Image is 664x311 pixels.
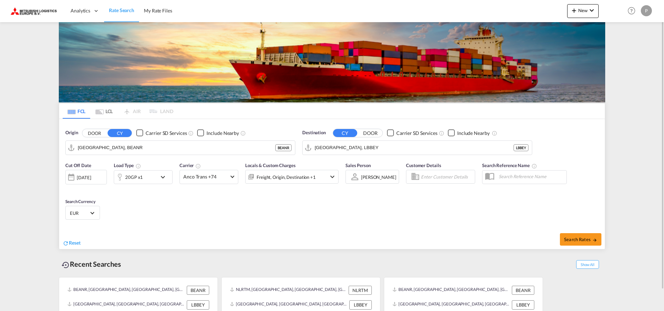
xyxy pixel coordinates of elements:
[65,199,95,204] span: Search Currency
[245,170,339,184] div: Freight Origin Destination Factory Stuffingicon-chevron-down
[62,261,70,269] md-icon: icon-backup-restore
[187,300,209,309] div: LBBEY
[63,240,69,246] md-icon: icon-refresh
[114,170,173,184] div: 20GP x1icon-chevron-down
[195,163,201,169] md-icon: The selected Trucker/Carrierwill be displayed in the rate results If the rates are from another f...
[78,143,275,153] input: Search by Port
[67,286,185,295] div: BEANR, Antwerp, Belgium, Western Europe, Europe
[421,172,473,182] input: Enter Customer Details
[570,6,578,15] md-icon: icon-plus 400-fg
[626,5,637,17] span: Help
[63,103,173,119] md-pagination-wrapper: Use the left and right arrow keys to navigate between tabs
[144,8,172,13] span: My Rate Files
[240,130,246,136] md-icon: Unchecked: Ignores neighbouring ports when fetching rates.Checked : Includes neighbouring ports w...
[59,256,124,272] div: Recent Searches
[206,130,239,137] div: Include Nearby
[396,130,437,137] div: Carrier SD Services
[108,129,132,137] button: CY
[109,7,134,13] span: Rate Search
[187,286,209,295] div: BEANR
[65,170,107,184] div: [DATE]
[65,129,78,136] span: Origin
[393,286,510,295] div: BEANR, Antwerp, Belgium, Western Europe, Europe
[387,129,437,137] md-checkbox: Checkbox No Ink
[65,163,91,168] span: Cut Off Date
[136,163,141,169] md-icon: icon-information-outline
[90,103,118,119] md-tab-item: LCL
[125,172,143,182] div: 20GP x1
[63,103,90,119] md-tab-item: FCL
[349,300,372,309] div: LBBEY
[65,184,71,193] md-datepicker: Select
[136,129,187,137] md-checkbox: Checkbox No Ink
[230,286,347,295] div: NLRTM, Rotterdam, Netherlands, Western Europe, Europe
[588,6,596,15] md-icon: icon-chevron-down
[333,129,357,137] button: CY
[457,130,490,137] div: Include Nearby
[495,171,566,182] input: Search Reference Name
[146,130,187,137] div: Carrier SD Services
[230,300,348,309] div: LBBEY, Beirut, Lebanon, Levante, Middle East
[532,163,537,169] md-icon: Your search will be saved by the below given name
[406,163,441,168] span: Customer Details
[82,129,107,137] button: DOOR
[67,300,185,309] div: LBBEY, Beirut, Lebanon, Levante, Middle East
[179,163,201,168] span: Carrier
[514,144,528,151] div: LBBEY
[512,286,534,295] div: BEANR
[69,208,96,218] md-select: Select Currency: € EUREuro
[183,173,228,180] span: Anco Trans +74
[626,5,641,17] div: Help
[70,210,89,216] span: EUR
[302,129,326,136] span: Destination
[315,143,514,153] input: Search by Port
[641,5,652,16] div: P
[576,260,599,269] span: Show All
[512,300,534,309] div: LBBEY
[564,237,597,242] span: Search Rates
[77,174,91,181] div: [DATE]
[188,130,194,136] md-icon: Unchecked: Search for CY (Container Yard) services for all selected carriers.Checked : Search for...
[361,174,396,180] div: [PERSON_NAME]
[360,172,397,182] md-select: Sales Person: Patrick May
[59,119,605,249] div: Origin DOOR CY Checkbox No InkUnchecked: Search for CY (Container Yard) services for all selected...
[257,172,316,182] div: Freight Origin Destination Factory Stuffing
[570,8,596,13] span: New
[345,163,371,168] span: Sales Person
[358,129,382,137] button: DOOR
[66,141,295,155] md-input-container: Antwerp, BEANR
[71,7,90,14] span: Analytics
[492,130,497,136] md-icon: Unchecked: Ignores neighbouring ports when fetching rates.Checked : Includes neighbouring ports w...
[439,130,444,136] md-icon: Unchecked: Search for CY (Container Yard) services for all selected carriers.Checked : Search for...
[245,163,296,168] span: Locals & Custom Charges
[448,129,490,137] md-checkbox: Checkbox No Ink
[69,240,81,246] span: Reset
[560,233,601,246] button: Search Ratesicon-arrow-right
[275,144,292,151] div: BEANR
[63,239,81,247] div: icon-refreshReset
[567,4,599,18] button: icon-plus 400-fgNewicon-chevron-down
[303,141,532,155] md-input-container: Beirut, LBBEY
[197,129,239,137] md-checkbox: Checkbox No Ink
[482,163,537,168] span: Search Reference Name
[114,163,141,168] span: Load Type
[393,300,510,309] div: LBBEY, Beirut, Lebanon, Levante, Middle East
[349,286,372,295] div: NLRTM
[10,3,57,19] img: 0def066002f611f0b450c5c881a5d6ed.png
[59,22,605,102] img: LCL+%26+FCL+BACKGROUND.png
[592,238,597,243] md-icon: icon-arrow-right
[328,173,336,181] md-icon: icon-chevron-down
[159,173,170,181] md-icon: icon-chevron-down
